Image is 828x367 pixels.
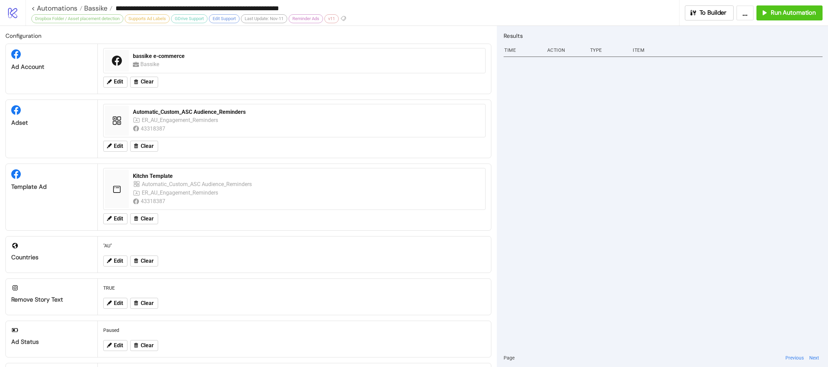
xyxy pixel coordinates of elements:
button: Next [807,354,821,362]
button: Edit [103,257,127,267]
div: bassike e-commerce [133,52,481,60]
button: To Builder [685,5,734,20]
span: Edit [114,79,123,85]
button: Clear [130,141,158,152]
button: Clear [130,214,158,225]
div: Automatic_Custom_ASC Audience_Reminders [133,108,481,116]
span: Clear [141,343,154,350]
div: Action [547,44,585,57]
div: ER_AU_Engagement_Reminders [142,116,219,124]
div: Countries [11,255,92,262]
span: Clear [141,79,154,85]
div: Edit Support [209,14,240,23]
div: GDrive Support [171,14,208,23]
button: Clear [130,299,158,310]
div: Item [632,44,823,57]
span: Page [504,354,515,362]
h2: Configuration [5,31,491,40]
button: Clear [130,257,158,267]
a: < Automations [31,5,82,12]
a: Bassike [82,5,112,12]
button: Clear [130,77,158,88]
button: Edit [103,214,127,225]
span: Bassike [82,4,107,13]
h2: Results [504,31,823,40]
span: Clear [141,143,154,149]
span: Edit [114,343,123,350]
div: Remove Story Text [11,297,92,305]
span: Clear [141,217,154,223]
button: Run Automation [756,5,823,20]
div: Dropbox Folder / Asset placement detection [31,14,123,23]
span: Clear [141,301,154,307]
button: Edit [103,141,127,152]
button: Edit [103,341,127,352]
button: ... [736,5,754,20]
span: Edit [114,143,123,149]
div: Last Update: Nov-11 [241,14,287,23]
div: v11 [324,14,339,23]
button: Edit [103,77,127,88]
span: To Builder [700,9,727,17]
div: Supports Ad Labels [125,14,170,23]
div: Kitchn Template [120,173,167,180]
div: Time [504,44,542,57]
div: Type [589,44,628,57]
button: Edit [103,299,127,310]
div: Reminder Ads [289,14,323,23]
span: Edit [114,301,123,307]
span: Run Automation [771,9,816,17]
div: 43318387 [128,198,154,206]
span: Edit [114,259,123,265]
span: Edit [114,217,123,223]
div: Bassike [140,60,161,68]
div: "AU" [101,240,488,253]
div: 43318387 [141,124,167,133]
div: Template Ad [11,183,92,191]
div: Paused [101,325,488,338]
button: Previous [783,354,806,362]
img: https://scontent-fra3-1.xx.fbcdn.net/v/t45.1600-4/460903958_6592824945289_7361652397170000780_n.j... [172,172,665,207]
button: Clear [130,341,158,352]
div: Automatic_Custom_ASC Audience_Reminders [128,180,164,189]
div: Adset [11,119,92,127]
div: Ad Status [11,339,92,347]
div: Ad Account [11,63,92,71]
span: Clear [141,259,154,265]
div: TRUE [101,282,488,295]
div: ER_AU_Engagement_Reminders [128,189,164,198]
